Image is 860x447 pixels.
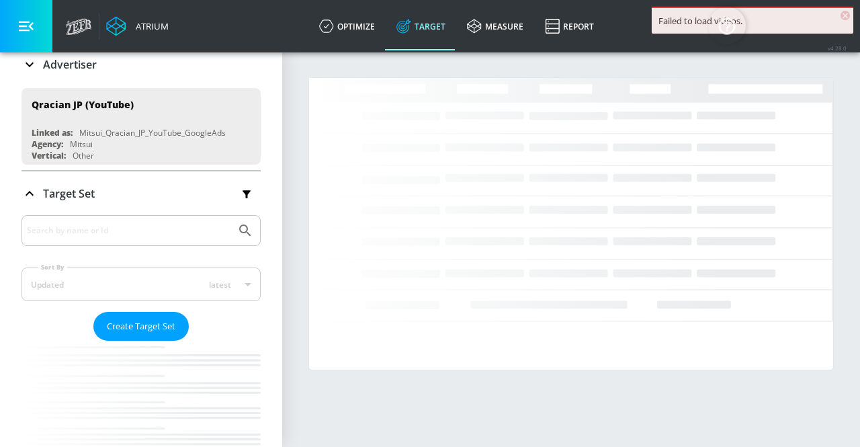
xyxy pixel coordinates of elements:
[456,2,534,50] a: measure
[386,2,456,50] a: Target
[708,7,746,44] button: Open Resource Center
[534,2,605,50] a: Report
[209,279,231,290] span: latest
[841,11,850,20] span: ×
[43,186,95,201] p: Target Set
[21,88,261,165] div: Qracian JP (YouTube)Linked as:Mitsui_Qracian_JP_YouTube_GoogleAdsAgency:MitsuiVertical:Other
[21,46,261,83] div: Advertiser
[79,127,226,138] div: Mitsui_Qracian_JP_YouTube_GoogleAds
[106,16,169,36] a: Atrium
[73,150,94,161] div: Other
[130,20,169,32] div: Atrium
[31,279,64,290] div: Updated
[32,138,63,150] div: Agency:
[658,15,847,27] div: Failed to load videos.
[70,138,93,150] div: Mitsui
[107,319,175,334] span: Create Target Set
[32,150,66,161] div: Vertical:
[32,98,134,111] div: Qracian JP (YouTube)
[32,127,73,138] div: Linked as:
[21,171,261,216] div: Target Set
[38,263,67,272] label: Sort By
[93,312,189,341] button: Create Target Set
[43,57,97,72] p: Advertiser
[27,222,230,239] input: Search by name or Id
[308,2,386,50] a: optimize
[828,44,847,52] span: v 4.28.0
